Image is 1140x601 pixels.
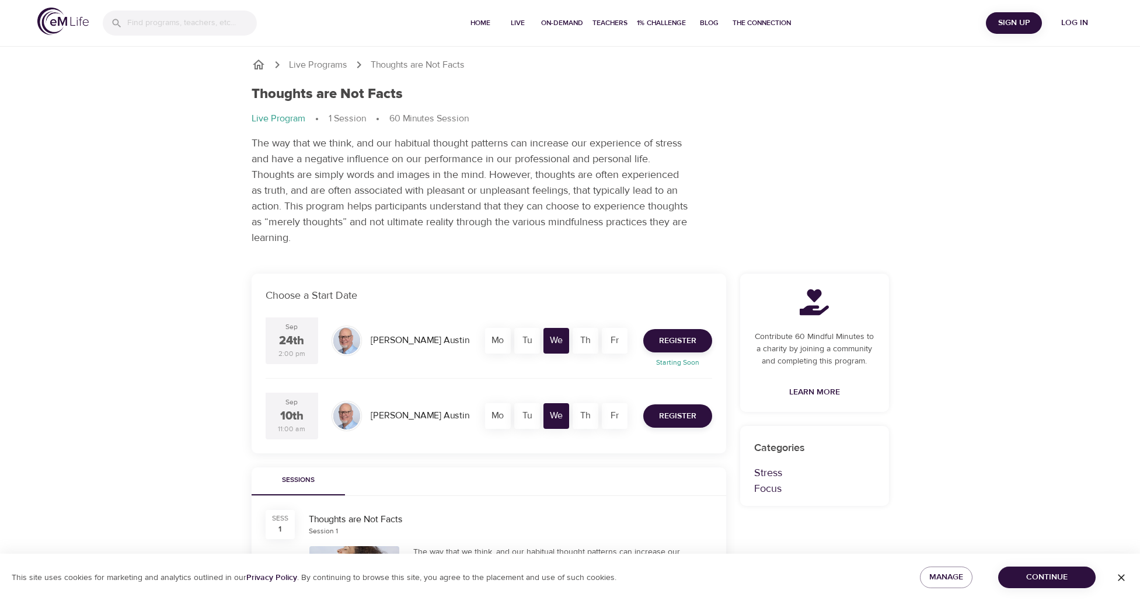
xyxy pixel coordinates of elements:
div: We [543,403,569,429]
button: Register [643,404,712,428]
span: Home [466,17,494,29]
div: SESS [272,513,288,523]
div: Session 1 [309,526,338,536]
div: Fr [602,328,627,354]
img: logo [37,8,89,35]
div: 1 [278,523,281,535]
button: Sign Up [986,12,1042,34]
span: Live [504,17,532,29]
div: Mo [485,403,511,429]
span: Register [659,334,696,348]
span: Continue [1007,570,1086,585]
span: Manage [929,570,963,585]
div: Fr [602,403,627,429]
span: Teachers [592,17,627,29]
span: 1% Challenge [637,17,686,29]
a: Live Programs [289,58,347,72]
span: Blog [695,17,723,29]
p: Live Program [252,112,305,125]
p: Starting Soon [636,357,719,368]
input: Find programs, teachers, etc... [127,11,257,36]
div: [PERSON_NAME] Austin [366,329,474,352]
div: 24th [279,333,304,350]
button: Register [643,329,712,352]
h1: Thoughts are Not Facts [252,86,403,103]
div: Sep [285,322,298,332]
nav: breadcrumb [252,112,889,126]
p: Choose a Start Date [266,288,712,303]
p: 1 Session [329,112,366,125]
span: Learn More [789,385,840,400]
span: Log in [1051,16,1098,30]
span: The Connection [733,17,791,29]
div: Mo [485,328,511,354]
span: Sign Up [991,16,1037,30]
div: Th [573,328,598,354]
div: 2:00 pm [278,349,305,359]
div: We [543,328,569,354]
div: 10th [280,408,304,425]
div: Sep [285,397,298,407]
div: Th [573,403,598,429]
div: Tu [514,328,540,354]
button: Continue [998,567,1096,588]
p: Thoughts are Not Facts [371,58,465,72]
button: Manage [920,567,972,588]
button: Log in [1047,12,1103,34]
span: Register [659,409,696,424]
p: 60 Minutes Session [389,112,469,125]
p: The way that we think, and our habitual thought patterns can increase our experience of stress an... [252,135,689,246]
a: Privacy Policy [246,572,297,583]
div: Thoughts are Not Facts [309,513,712,526]
p: Focus [754,481,875,497]
div: Tu [514,403,540,429]
span: Sessions [259,474,338,487]
p: Contribute 60 Mindful Minutes to a charity by joining a community and completing this program. [754,331,875,368]
a: Learn More [785,382,845,403]
nav: breadcrumb [252,58,889,72]
div: [PERSON_NAME] Austin [366,404,474,427]
span: On-Demand [541,17,583,29]
div: 11:00 am [278,424,305,434]
p: Stress [754,465,875,481]
p: Categories [754,440,875,456]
